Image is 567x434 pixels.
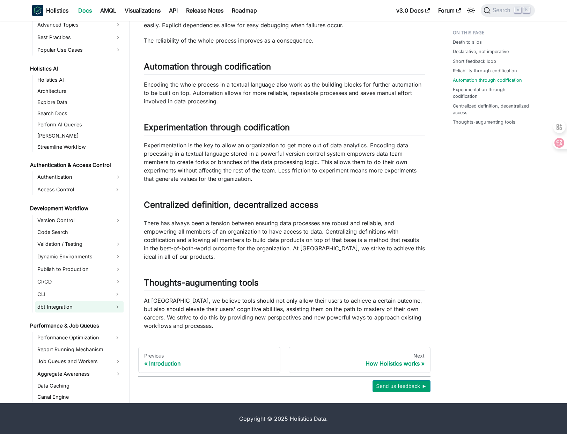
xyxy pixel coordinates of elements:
button: Expand sidebar category 'Access Control' [111,184,124,195]
button: Switch between dark and light mode (currently light mode) [465,5,477,16]
a: Centralized definition, decentralized access [453,103,531,116]
div: Previous [144,353,274,359]
button: Expand sidebar category 'Performance Optimization' [111,332,124,343]
img: Holistics [32,5,43,16]
a: Search Docs [35,109,124,118]
a: Docs [74,5,96,16]
a: dbt Integration [35,301,111,312]
a: Streamline Workflow [35,142,124,152]
a: Architecture [35,86,124,96]
h2: Thoughts-augumenting tools [144,278,425,291]
a: Short feedback loop [453,58,496,65]
a: Declarative, not imperative [453,48,509,55]
a: AMQL [96,5,120,16]
p: There has always been a tension between ensuring data processes are robust and reliable, and empo... [144,219,425,261]
a: [PERSON_NAME] [35,131,124,141]
a: Visualizations [120,5,165,16]
div: Copyright © 2025 Holistics Data. [61,414,506,423]
a: Thoughts-augumenting tools [453,119,515,125]
span: Send us feedback ► [376,382,427,391]
h2: Automation through codification [144,61,425,75]
a: Code Search [35,227,124,237]
button: Search (Command+K) [481,4,535,17]
a: Holistics AI [28,64,124,74]
a: Roadmap [228,5,261,16]
a: Performance Optimization [35,332,111,343]
button: Expand sidebar category 'CLI' [111,289,124,300]
p: At [GEOGRAPHIC_DATA], we believe tools should not only allow their users to achieve a certain out... [144,296,425,330]
a: Data Caching [35,381,124,391]
a: CI/CD [35,276,124,287]
a: Death to silos [453,39,482,45]
h2: Experimentation through codification [144,122,425,135]
a: Authentication & Access Control [28,160,124,170]
b: Holistics [46,6,68,15]
a: Advanced Topics [35,19,124,30]
a: Canal Engine [35,392,124,402]
a: Validation / Testing [35,238,124,250]
a: Experimentation through codification [453,86,531,100]
h2: Centralized definition, decentralized access [144,200,425,213]
a: v3.0 Docs [392,5,434,16]
a: Release Notes [182,5,228,16]
a: Reliability through codification [453,67,517,74]
a: Automation through codification [453,77,522,83]
a: Forum [434,5,465,16]
a: Report Running Mechanism [35,345,124,354]
a: API [165,5,182,16]
div: How Holistics works [295,360,425,367]
a: CLI [35,289,111,300]
a: Access Control [35,184,111,195]
a: Performance & Job Queues [28,321,124,331]
a: Version Control [35,215,124,226]
a: Holistics AI [35,75,124,85]
kbd: ⌘ [514,7,521,13]
a: Dynamic Environments [35,251,124,262]
a: Popular Use Cases [35,44,124,56]
button: Send us feedback ► [373,380,430,392]
a: Authentication [35,171,124,183]
p: The reliability of the whole process improves as a consequence. [144,36,425,45]
a: Publish to Production [35,264,124,275]
p: Experimentation is the key to allow an organization to get more out of data analytics. Encoding d... [144,141,425,183]
a: Aggregate Awareness [35,368,124,380]
a: Development Workflow [28,204,124,213]
span: Search [491,7,515,14]
nav: Docs pages [138,347,430,373]
a: Best Practices [35,32,124,43]
a: Perform AI Queries [35,120,124,130]
a: Explore Data [35,97,124,107]
a: NextHow Holistics works [289,347,431,373]
a: PreviousIntroduction [138,347,280,373]
a: HolisticsHolistics [32,5,68,16]
kbd: K [523,7,530,13]
div: Next [295,353,425,359]
div: Introduction [144,360,274,367]
p: Encoding the whole process in a textual language also work as the building blocks for further aut... [144,80,425,105]
a: Job Queues and Workers [35,356,124,367]
button: Expand sidebar category 'dbt Integration' [111,301,124,312]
